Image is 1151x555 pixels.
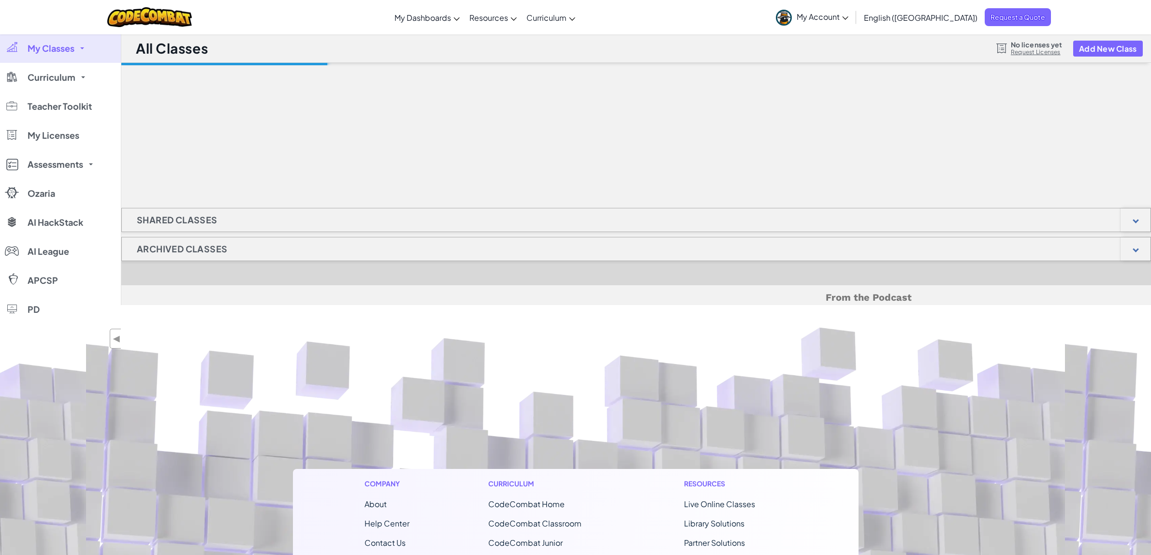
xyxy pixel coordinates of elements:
h1: Archived Classes [122,237,242,261]
span: My Classes [28,44,74,53]
h1: Resources [684,479,787,489]
a: English ([GEOGRAPHIC_DATA]) [859,4,982,30]
span: AI League [28,247,69,256]
h1: Company [364,479,409,489]
span: Teacher Toolkit [28,102,92,111]
a: Help Center [364,518,409,528]
img: avatar [776,10,792,26]
span: My Account [797,12,848,22]
span: CodeCombat Home [488,499,565,509]
h1: Curriculum [488,479,605,489]
span: My Dashboards [394,13,451,23]
a: Request Licenses [1011,48,1062,56]
span: No licenses yet [1011,41,1062,48]
span: Curriculum [28,73,75,82]
a: About [364,499,387,509]
a: My Account [771,2,853,32]
img: CodeCombat logo [107,7,192,27]
a: Library Solutions [684,518,744,528]
h5: From the Podcast [361,290,912,305]
a: My Dashboards [390,4,465,30]
span: English ([GEOGRAPHIC_DATA]) [864,13,977,23]
span: Resources [469,13,508,23]
button: Add New Class [1073,41,1143,57]
span: My Licenses [28,131,79,140]
span: Ozaria [28,189,55,198]
a: CodeCombat Junior [488,538,563,548]
span: Curriculum [526,13,567,23]
span: Contact Us [364,538,406,548]
span: ◀ [113,332,121,346]
a: Partner Solutions [684,538,745,548]
span: AI HackStack [28,218,83,227]
h1: All Classes [136,39,208,58]
h1: Shared Classes [122,208,233,232]
a: CodeCombat Classroom [488,518,582,528]
a: Curriculum [522,4,580,30]
a: Request a Quote [985,8,1051,26]
a: Resources [465,4,522,30]
a: Live Online Classes [684,499,755,509]
span: Assessments [28,160,83,169]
